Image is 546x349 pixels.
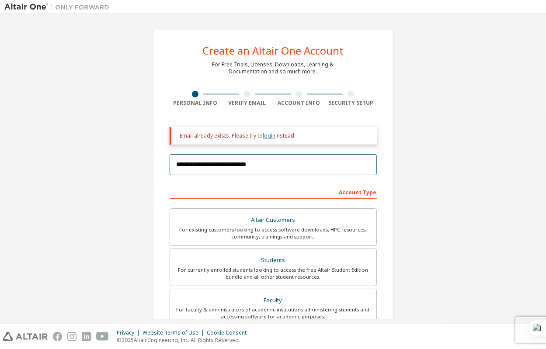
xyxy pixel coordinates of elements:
[53,332,62,341] img: facebook.svg
[117,336,252,344] p: © 2025 Altair Engineering, Inc. All Rights Reserved.
[3,332,48,341] img: altair_logo.svg
[175,294,371,307] div: Faculty
[67,332,77,341] img: instagram.svg
[202,45,344,56] div: Create an Altair One Account
[117,329,143,336] div: Privacy
[325,100,377,107] div: Security Setup
[82,332,91,341] img: linkedin.svg
[175,306,371,320] div: For faculty & administrators of academic institutions administering students and accessing softwa...
[175,266,371,280] div: For currently enrolled students looking to access the free Altair Student Edition bundle and all ...
[170,100,222,107] div: Personal Info
[221,100,273,107] div: Verify Email
[4,3,114,11] img: Altair One
[175,254,371,266] div: Students
[175,214,371,226] div: Altair Customers
[273,100,325,107] div: Account Info
[96,332,109,341] img: youtube.svg
[175,226,371,240] div: For existing customers looking to access software downloads, HPC resources, community, trainings ...
[170,185,377,199] div: Account Type
[212,61,334,75] div: For Free Trials, Licenses, Downloads, Learning & Documentation and so much more.
[180,132,370,139] div: Email already exists. Please try to instead.
[263,132,276,139] a: login
[207,329,252,336] div: Cookie Consent
[143,329,207,336] div: Website Terms of Use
